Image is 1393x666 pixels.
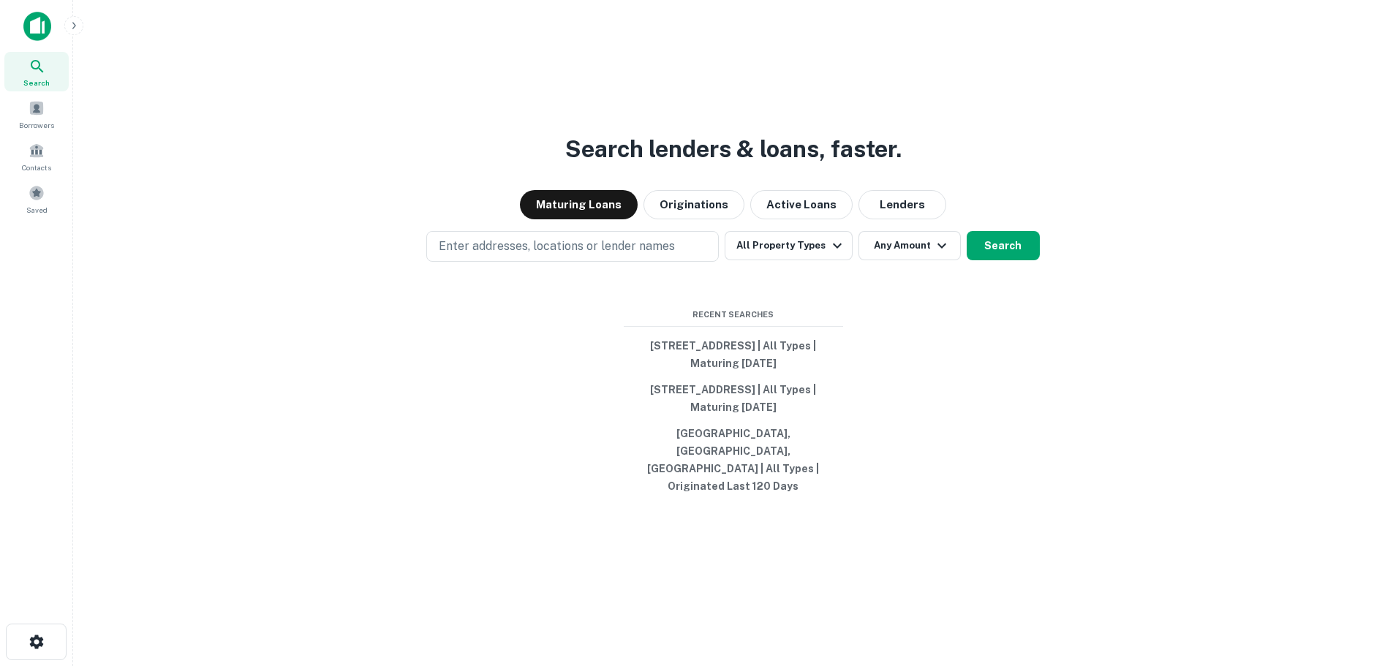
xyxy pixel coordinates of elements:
button: [STREET_ADDRESS] | All Types | Maturing [DATE] [624,333,843,376]
p: Enter addresses, locations or lender names [439,238,675,255]
button: Originations [643,190,744,219]
span: Search [23,77,50,88]
button: [STREET_ADDRESS] | All Types | Maturing [DATE] [624,376,843,420]
button: [GEOGRAPHIC_DATA], [GEOGRAPHIC_DATA], [GEOGRAPHIC_DATA] | All Types | Originated Last 120 Days [624,420,843,499]
span: Contacts [22,162,51,173]
button: Active Loans [750,190,853,219]
button: Search [967,231,1040,260]
span: Saved [26,204,48,216]
h3: Search lenders & loans, faster. [565,132,902,167]
img: capitalize-icon.png [23,12,51,41]
button: Enter addresses, locations or lender names [426,231,719,262]
iframe: Chat Widget [1320,549,1393,619]
button: Lenders [858,190,946,219]
button: All Property Types [725,231,852,260]
a: Contacts [4,137,69,176]
button: Maturing Loans [520,190,638,219]
a: Search [4,52,69,91]
span: Recent Searches [624,309,843,321]
button: Any Amount [858,231,961,260]
span: Borrowers [19,119,54,131]
a: Saved [4,179,69,219]
a: Borrowers [4,94,69,134]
